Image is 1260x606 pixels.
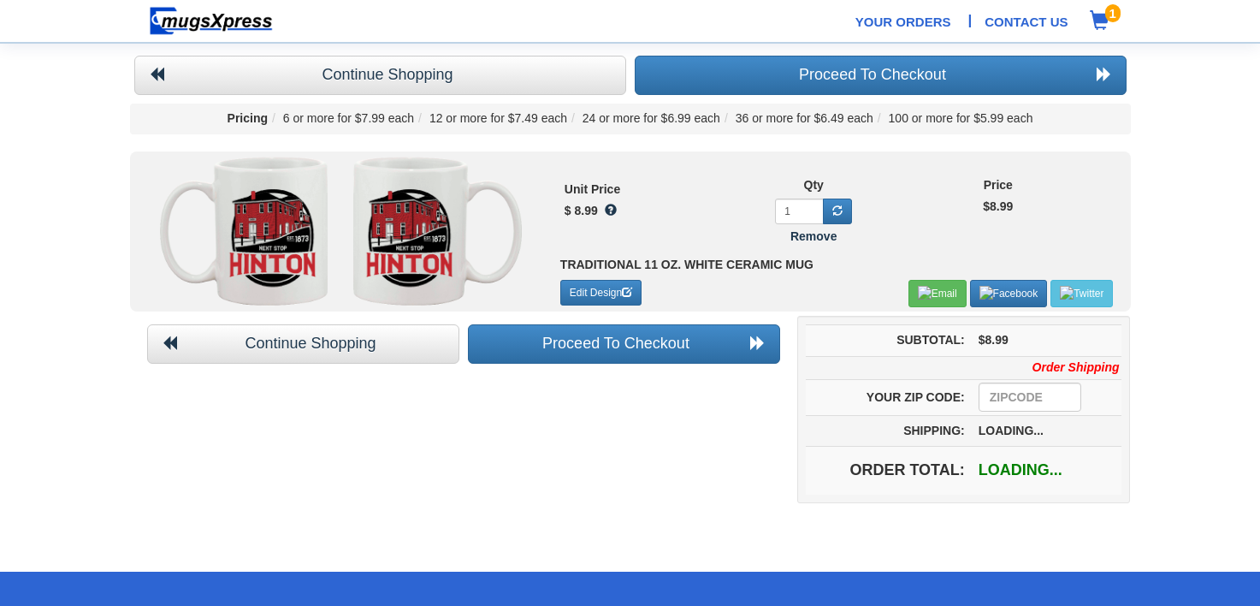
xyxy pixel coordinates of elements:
h5: loading... [979,425,1115,437]
a: Home [143,13,280,27]
li: 100 or more for $5.99 each [873,110,1033,128]
a: Proceed To Checkout [468,324,780,364]
i: Order Shipping [1032,359,1120,377]
b: Pricing [228,111,268,125]
img: Awhite.gif [353,156,522,307]
b: Remove [790,229,837,243]
h4: loading... [979,462,1115,479]
input: ZipCode [979,383,1081,412]
b: $8.99 [983,199,1013,213]
label: Qty [804,177,824,194]
a: Continue Shopping [134,56,626,95]
li: 24 or more for $6.99 each [567,110,720,128]
a: Proceed To Checkout [635,56,1127,95]
li: 6 or more for $7.99 each [268,110,414,128]
span: 1 [1105,4,1121,22]
h4: Order Total: [813,462,965,479]
h5: Your Zip Code: [813,391,965,404]
a: Edit Design [560,280,642,306]
label: Price [984,177,1013,194]
h5: $8.99 [979,334,1115,347]
a: Contact Us [985,13,1068,31]
label: Unit Price [565,181,620,199]
h5: Traditional 11 oz. White Ceramic Mug [560,258,1114,271]
h5: Shipping: [813,425,965,437]
a: Update Qty [823,199,852,224]
img: Email [914,282,961,306]
img: AwhiteR.gif [160,156,328,307]
h5: Subtotal: [813,334,965,347]
a: Continue Shopping [147,324,459,364]
img: 4254R.png [225,172,319,298]
a: Your Orders [855,13,951,31]
span: | [968,10,973,31]
img: 4254.png [362,172,456,298]
a: Remove [790,229,837,246]
img: Twitter [1056,282,1108,306]
li: 36 or more for $6.49 each [720,110,873,128]
img: Facebook [975,282,1043,306]
b: $ 8.99 [565,204,598,217]
li: 12 or more for $7.49 each [414,110,567,128]
img: mugsexpress logo [149,6,274,36]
